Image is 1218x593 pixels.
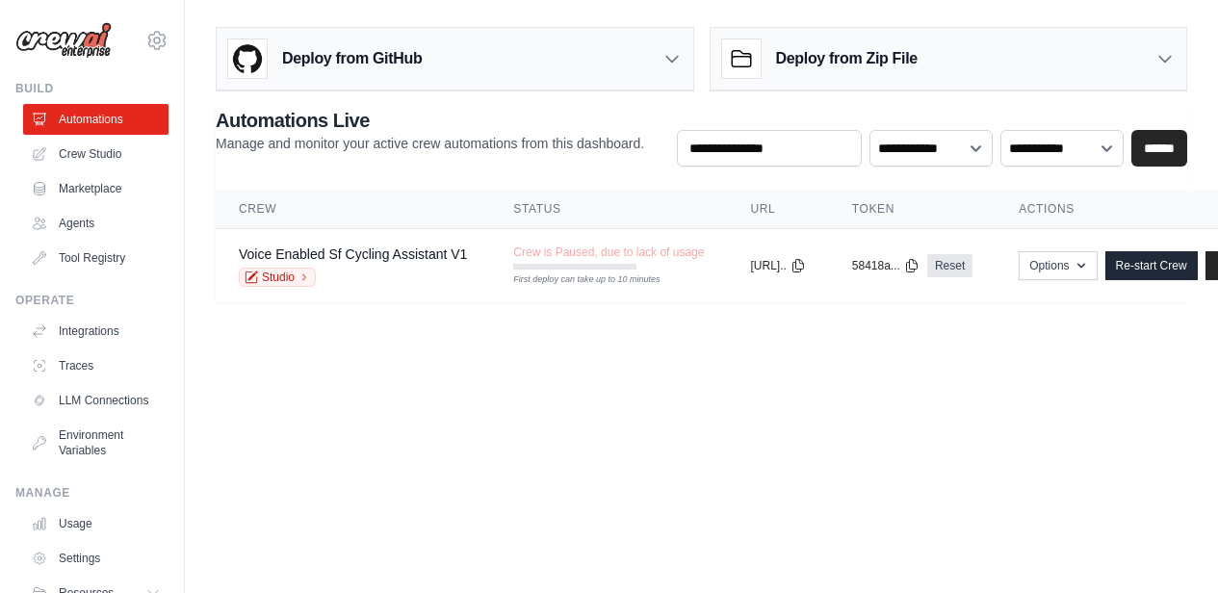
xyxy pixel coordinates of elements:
[228,39,267,78] img: GitHub Logo
[15,22,112,59] img: Logo
[776,47,918,70] h3: Deploy from Zip File
[23,420,168,466] a: Environment Variables
[282,47,422,70] h3: Deploy from GitHub
[15,485,168,501] div: Manage
[216,107,644,134] h2: Automations Live
[829,190,996,229] th: Token
[23,543,168,574] a: Settings
[216,134,644,153] p: Manage and monitor your active crew automations from this dashboard.
[23,243,168,273] a: Tool Registry
[23,104,168,135] a: Automations
[23,350,168,381] a: Traces
[1019,251,1097,280] button: Options
[852,258,920,273] button: 58418a...
[927,254,972,277] a: Reset
[23,173,168,204] a: Marketplace
[23,385,168,416] a: LLM Connections
[15,81,168,96] div: Build
[513,245,704,260] span: Crew is Paused, due to lack of usage
[490,190,727,229] th: Status
[1105,251,1198,280] a: Re-start Crew
[23,208,168,239] a: Agents
[23,139,168,169] a: Crew Studio
[23,316,168,347] a: Integrations
[23,508,168,539] a: Usage
[216,190,490,229] th: Crew
[239,246,467,262] a: Voice Enabled Sf Cycling Assistant V1
[513,273,636,287] div: First deploy can take up to 10 minutes
[239,268,316,287] a: Studio
[15,293,168,308] div: Operate
[727,190,828,229] th: URL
